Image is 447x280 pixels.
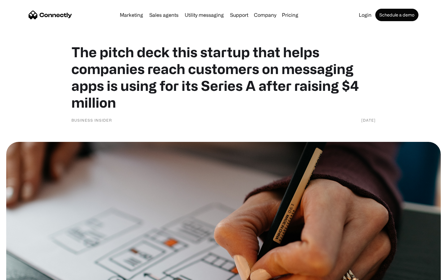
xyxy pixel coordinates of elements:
[356,12,374,17] a: Login
[6,269,37,278] aside: Language selected: English
[71,44,376,111] h1: The pitch deck this startup that helps companies reach customers on messaging apps is using for i...
[375,9,418,21] a: Schedule a demo
[182,12,226,17] a: Utility messaging
[254,11,276,19] div: Company
[279,12,301,17] a: Pricing
[12,269,37,278] ul: Language list
[147,12,181,17] a: Sales agents
[361,117,376,123] div: [DATE]
[117,12,146,17] a: Marketing
[228,12,251,17] a: Support
[71,117,112,123] div: Business Insider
